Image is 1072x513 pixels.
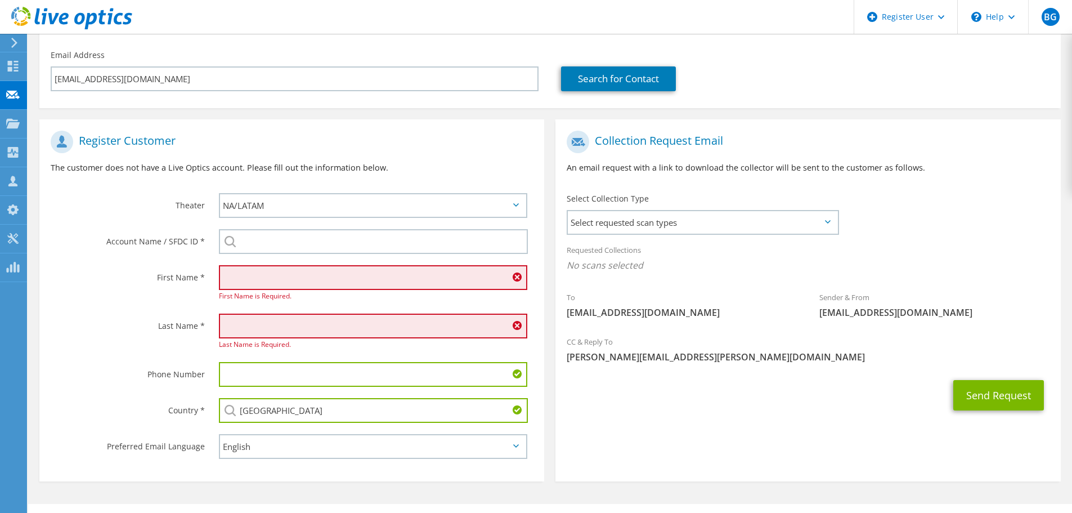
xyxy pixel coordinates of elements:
[555,238,1060,280] div: Requested Collections
[567,193,649,204] label: Select Collection Type
[567,162,1049,174] p: An email request with a link to download the collector will be sent to the customer as follows.
[567,306,797,319] span: [EMAIL_ADDRESS][DOMAIN_NAME]
[51,398,205,416] label: Country *
[568,211,837,234] span: Select requested scan types
[567,351,1049,363] span: [PERSON_NAME][EMAIL_ADDRESS][PERSON_NAME][DOMAIN_NAME]
[561,66,676,91] a: Search for Contact
[953,380,1044,411] button: Send Request
[555,330,1060,369] div: CC & Reply To
[51,314,205,332] label: Last Name *
[567,131,1043,153] h1: Collection Request Email
[219,340,291,349] span: Last Name is Required.
[51,229,205,247] label: Account Name / SFDC ID *
[51,265,205,283] label: First Name *
[567,259,1049,271] span: No scans selected
[51,162,533,174] p: The customer does not have a Live Optics account. Please fill out the information below.
[219,291,291,301] span: First Name is Required.
[51,131,527,153] h1: Register Customer
[51,193,205,211] label: Theater
[808,286,1061,324] div: Sender & From
[51,50,105,61] label: Email Address
[971,12,981,22] svg: \n
[51,362,205,380] label: Phone Number
[51,434,205,452] label: Preferred Email Language
[555,286,808,324] div: To
[819,306,1049,319] span: [EMAIL_ADDRESS][DOMAIN_NAME]
[1042,8,1060,26] span: BG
